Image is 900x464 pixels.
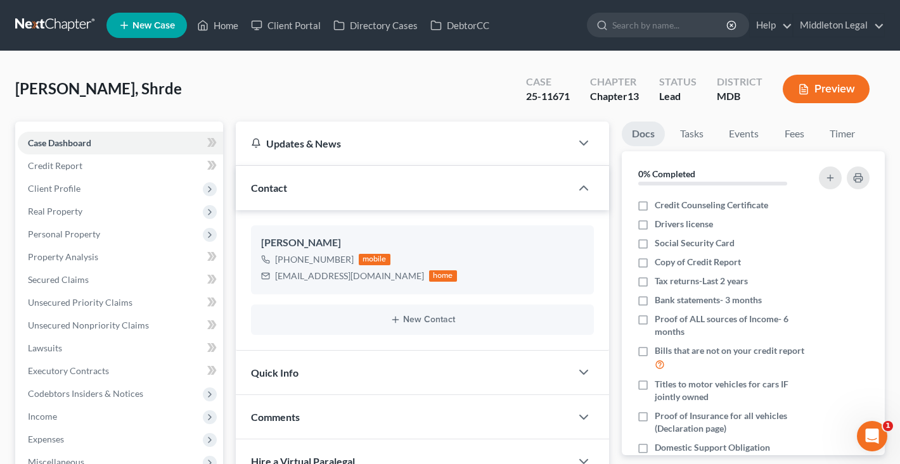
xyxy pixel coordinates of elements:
a: Events [719,122,769,146]
span: Proof of Insurance for all vehicles (Declaration page) [655,410,808,435]
div: Updates & News [251,137,556,150]
div: 25-11671 [526,89,570,104]
a: Case Dashboard [18,132,223,154]
span: Secured Claims [28,274,89,285]
a: Tasks [670,122,714,146]
span: 13 [627,90,639,102]
div: Status [659,75,697,89]
span: Personal Property [28,229,100,239]
span: Titles to motor vehicles for cars IF jointly owned [655,378,808,403]
span: Proof of ALL sources of Income- 6 months [655,313,808,338]
strong: 0% Completed [638,168,695,179]
a: Secured Claims [18,268,223,291]
a: Home [191,14,245,37]
span: Credit Counseling Certificate [655,199,768,211]
a: Client Portal [245,14,327,37]
span: Unsecured Nonpriority Claims [28,320,149,330]
span: Client Profile [28,183,80,194]
div: District [717,75,762,89]
a: Unsecured Priority Claims [18,291,223,314]
span: Social Security Card [655,237,735,249]
a: Timer [820,122,865,146]
span: Drivers license [655,218,713,230]
span: Property Analysis [28,251,98,262]
div: mobile [359,254,390,265]
span: Contact [251,182,287,194]
iframe: Intercom live chat [857,421,887,451]
span: Unsecured Priority Claims [28,297,132,308]
a: Lawsuits [18,337,223,360]
a: Docs [622,122,665,146]
span: Credit Report [28,160,82,171]
a: Fees [774,122,814,146]
button: New Contact [261,315,584,325]
div: [PHONE_NUMBER] [275,253,354,266]
a: Credit Report [18,154,223,177]
span: Case Dashboard [28,137,91,148]
span: Bills that are not on your credit report [655,344,804,357]
span: Income [28,411,57,422]
a: Help [750,14,792,37]
div: Lead [659,89,697,104]
span: 1 [883,421,893,431]
a: Executory Contracts [18,360,223,382]
span: Codebtors Insiders & Notices [28,388,143,399]
span: Expenses [28,434,64,444]
span: Real Property [28,206,82,216]
div: home [429,270,457,282]
span: [PERSON_NAME], Shrde [15,79,182,97]
a: Property Analysis [18,246,223,268]
span: Tax returns-Last 2 years [655,275,748,287]
div: Chapter [590,75,639,89]
a: DebtorCC [424,14,496,37]
div: [EMAIL_ADDRESS][DOMAIN_NAME] [275,270,424,282]
input: Search by name... [612,13,728,37]
span: Quick Info [251,367,299,379]
div: MDB [717,89,762,104]
a: Middleton Legal [794,14,884,37]
button: Preview [783,75,870,103]
div: [PERSON_NAME] [261,235,584,251]
span: Copy of Credit Report [655,256,741,268]
div: Chapter [590,89,639,104]
span: Executory Contracts [28,365,109,376]
span: Bank statements- 3 months [655,294,762,306]
div: Case [526,75,570,89]
a: Directory Cases [327,14,424,37]
a: Unsecured Nonpriority Claims [18,314,223,337]
span: Lawsuits [28,342,62,353]
span: New Case [132,21,175,30]
span: Comments [251,411,300,423]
